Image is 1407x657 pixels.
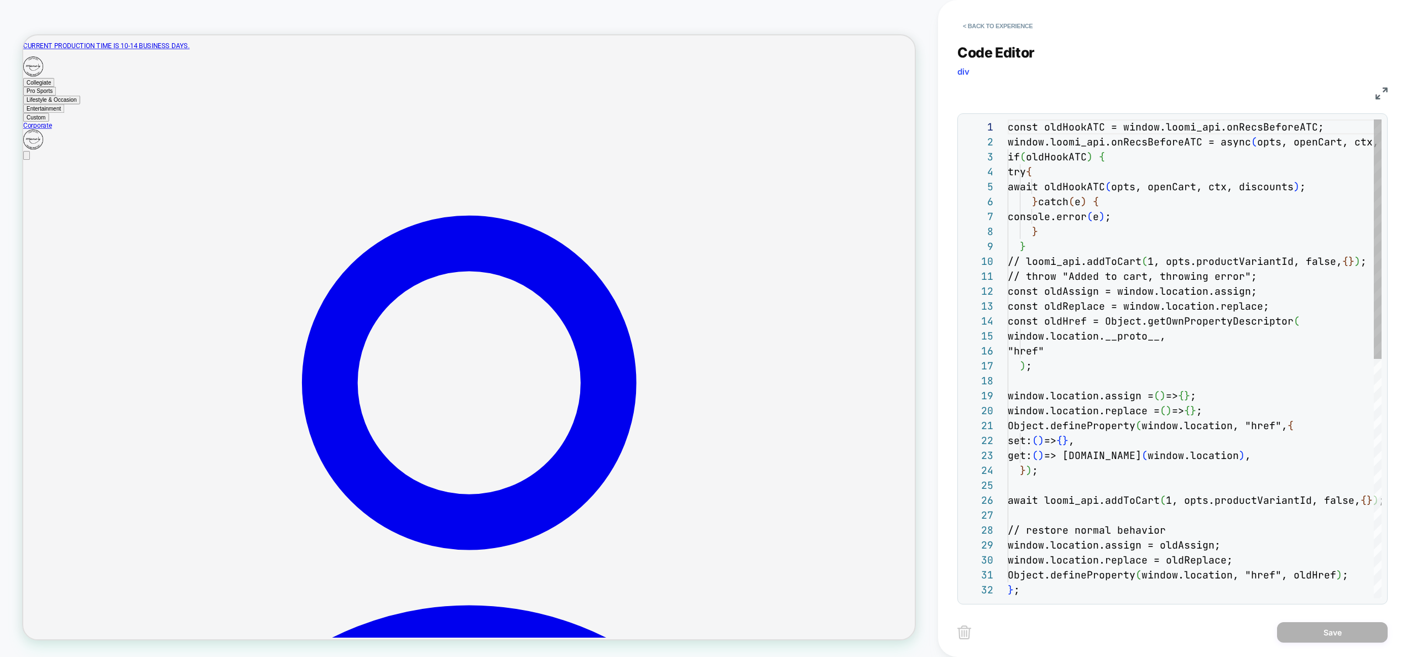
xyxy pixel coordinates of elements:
img: delete [957,625,971,639]
span: ; [1196,404,1202,417]
span: get: [1008,449,1032,462]
span: ( [1069,195,1075,208]
span: { [1178,389,1184,402]
span: , [1245,449,1251,462]
div: 28 [963,523,993,538]
span: , [1069,434,1075,447]
div: 27 [963,508,993,523]
span: "href" [1008,345,1044,357]
span: Code Editor [957,44,1035,61]
span: window.location.replace = oldReplace; [1008,554,1233,566]
span: catch [1038,195,1069,208]
span: opts, openCart, ctx, discounts [1111,180,1294,193]
div: 8 [963,224,993,239]
span: ( [1251,135,1257,148]
div: 12 [963,284,993,299]
span: ; [1342,569,1348,581]
span: div [957,66,970,77]
span: e [1075,195,1081,208]
div: 32 [963,582,993,597]
div: 20 [963,403,993,418]
div: 1 [963,119,993,134]
div: 33 [963,597,993,612]
div: 5 [963,179,993,194]
span: ) [1020,359,1026,372]
span: console.error [1008,210,1087,223]
span: ; [1190,389,1196,402]
span: window.location.assign = oldAssign; [1008,539,1221,551]
span: ( [1032,434,1038,447]
span: e [1093,210,1099,223]
div: 10 [963,254,993,269]
span: C; [1312,121,1324,133]
div: 21 [963,418,993,433]
span: ( [1142,255,1148,268]
span: // loomi_api.addToCart [1008,255,1142,268]
span: } [1032,225,1038,238]
span: Object.defineProperty [1008,419,1135,432]
span: const oldHookATC = window.loomi_api.onRecsBeforeAT [1008,121,1312,133]
div: 2 [963,134,993,149]
span: { [1099,150,1105,163]
span: await oldHookATC [1008,180,1105,193]
span: { [1361,494,1367,507]
span: ) [1354,255,1361,268]
span: ( [1160,404,1166,417]
div: 18 [963,373,993,388]
span: oldHookATC [1026,150,1087,163]
span: ; [1032,464,1038,477]
span: ( [1032,449,1038,462]
span: { [1342,255,1348,268]
div: 25 [963,478,993,493]
span: // throw "Added to cart, throwing error"; [1008,270,1257,283]
span: } [1367,494,1373,507]
span: ( [1020,150,1026,163]
div: 22 [963,433,993,448]
div: 31 [963,567,993,582]
span: => [DOMAIN_NAME] [1044,449,1142,462]
div: 16 [963,343,993,358]
span: ( [1105,180,1111,193]
span: ; [1361,255,1367,268]
span: ) [1166,404,1172,417]
span: const oldReplace = window.location.replace; [1008,300,1269,312]
span: ) [1294,180,1300,193]
button: < Back to experience [957,17,1038,35]
span: => [1172,404,1184,417]
span: ) [1239,449,1245,462]
span: ( [1294,315,1300,327]
span: => [1166,389,1178,402]
span: } [1190,404,1196,417]
span: { [1184,404,1190,417]
span: ) [1038,449,1044,462]
div: 17 [963,358,993,373]
span: } [1062,434,1069,447]
span: ( [1135,569,1142,581]
span: ) [1160,389,1166,402]
div: 15 [963,328,993,343]
div: 13 [963,299,993,314]
span: window.location.__proto__, [1008,330,1166,342]
span: ( [1142,449,1148,462]
span: ) [1099,210,1105,223]
div: 24 [963,463,993,478]
span: ; [1300,180,1306,193]
span: ( [1154,389,1160,402]
span: window.location.assign = [1008,389,1154,402]
span: => [1044,434,1056,447]
div: 29 [963,538,993,552]
span: ( [1087,210,1093,223]
span: ) [1336,569,1342,581]
span: } [1020,464,1026,477]
div: 3 [963,149,993,164]
span: window.loomi_api.onRecsBeforeATC = async [1008,135,1251,148]
span: Object.defineProperty [1008,569,1135,581]
div: 26 [963,493,993,508]
div: 14 [963,314,993,328]
span: try [1008,165,1026,178]
span: window.location.replace = [1008,404,1160,417]
div: 19 [963,388,993,403]
span: 1, opts.productVariantId, false, [1166,494,1361,507]
span: } [1184,389,1190,402]
span: { [1026,165,1032,178]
